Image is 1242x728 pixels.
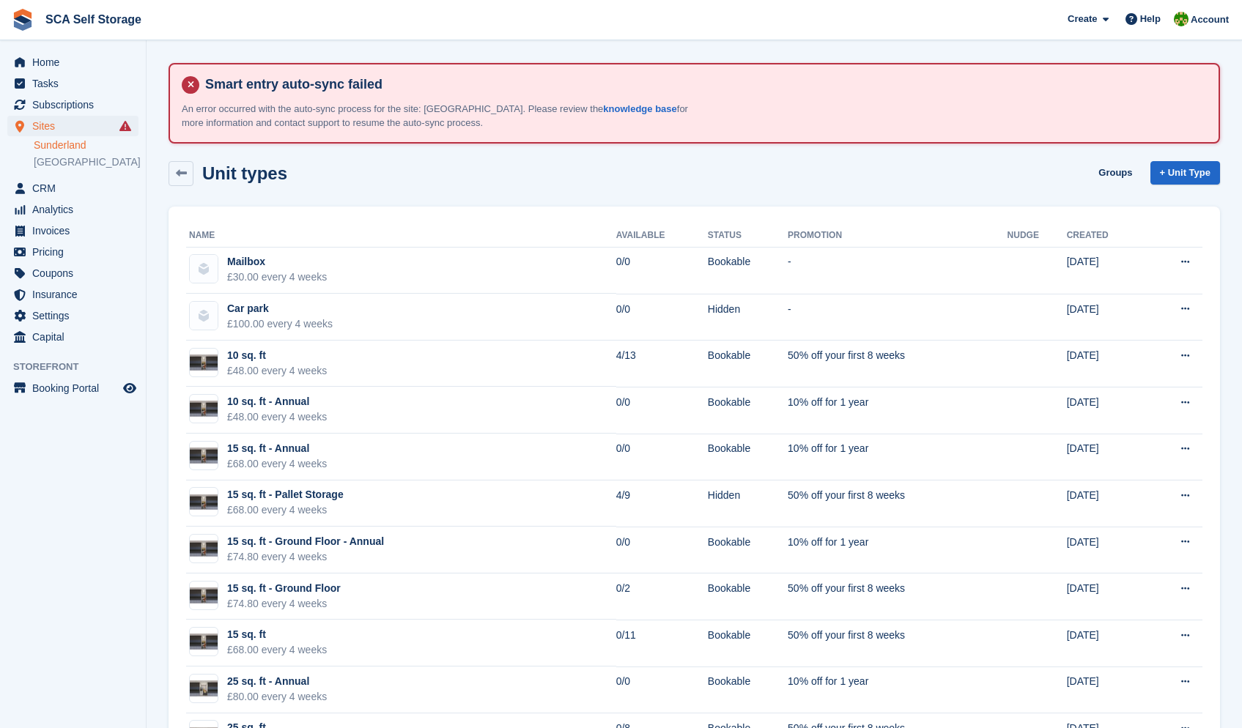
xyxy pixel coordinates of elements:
[788,620,1008,666] td: 50% off your first 8 weeks
[1140,12,1161,26] span: Help
[227,363,327,379] div: £48.00 every 4 weeks
[13,360,146,374] span: Storefront
[1067,247,1145,294] td: [DATE]
[1067,480,1145,527] td: [DATE]
[227,689,327,705] div: £80.00 every 4 weeks
[1174,12,1189,26] img: Sam Chapman
[40,7,147,31] a: SCA Self Storage
[190,401,218,417] img: 15%20SQ.FT.jpg
[708,224,788,248] th: Status
[32,52,120,73] span: Home
[603,103,676,114] a: knowledge base
[32,305,120,326] span: Settings
[227,270,327,285] div: £30.00 every 4 weeks
[788,247,1008,294] td: -
[1008,224,1067,248] th: Nudge
[12,9,34,31] img: stora-icon-8386f47178a22dfd0bd8f6a31ec36ba5ce8667c1dd55bd0f319d3a0aa187defe.svg
[227,549,384,565] div: £74.80 every 4 weeks
[32,263,120,283] span: Coupons
[227,441,327,456] div: 15 sq. ft - Annual
[190,255,218,283] img: blank-unit-type-icon-ffbac7b88ba66c5e286b0e438baccc4b9c83835d4c34f86887a83fc20ec27e7b.svg
[616,620,708,666] td: 0/11
[1093,161,1138,185] a: Groups
[616,247,708,294] td: 0/0
[227,254,327,270] div: Mailbox
[190,302,218,330] img: blank-unit-type-icon-ffbac7b88ba66c5e286b0e438baccc4b9c83835d4c34f86887a83fc20ec27e7b.svg
[227,581,341,596] div: 15 sq. ft - Ground Floor
[7,220,138,241] a: menu
[788,224,1008,248] th: Promotion
[227,627,327,642] div: 15 sq. ft
[227,348,327,363] div: 10 sq. ft
[227,674,327,689] div: 25 sq. ft - Annual
[7,242,138,262] a: menu
[708,573,788,620] td: Bookable
[190,447,218,464] img: 15%20SQ.FT.jpg
[227,409,327,425] div: £48.00 every 4 weeks
[1067,620,1145,666] td: [DATE]
[121,379,138,397] a: Preview store
[788,387,1008,434] td: 10% off for 1 year
[227,301,333,316] div: Car park
[227,456,327,472] div: £68.00 every 4 weeks
[1068,12,1097,26] span: Create
[227,534,384,549] div: 15 sq. ft - Ground Floor - Annual
[32,94,120,115] span: Subscriptions
[32,242,120,262] span: Pricing
[7,73,138,94] a: menu
[616,573,708,620] td: 0/2
[190,541,218,557] img: 15%20SQ.FT.jpg
[7,305,138,326] a: menu
[32,327,120,347] span: Capital
[190,354,218,371] img: 15%20SQ.FT.jpg
[32,284,120,305] span: Insurance
[616,434,708,480] td: 0/0
[708,387,788,434] td: Bookable
[1067,387,1145,434] td: [DATE]
[1067,434,1145,480] td: [DATE]
[616,480,708,527] td: 4/9
[32,378,120,398] span: Booking Portal
[7,199,138,220] a: menu
[227,642,327,658] div: £68.00 every 4 weeks
[7,378,138,398] a: menu
[227,316,333,332] div: £100.00 every 4 weeks
[227,394,327,409] div: 10 sq. ft - Annual
[788,434,1008,480] td: 10% off for 1 year
[708,247,788,294] td: Bookable
[119,120,131,132] i: Smart entry sync failures have occurred
[616,341,708,387] td: 4/13
[227,502,344,518] div: £68.00 every 4 weeks
[32,116,120,136] span: Sites
[186,224,616,248] th: Name
[227,596,341,612] div: £74.80 every 4 weeks
[1067,666,1145,713] td: [DATE]
[708,666,788,713] td: Bookable
[7,52,138,73] a: menu
[32,199,120,220] span: Analytics
[788,527,1008,573] td: 10% off for 1 year
[190,680,218,697] img: 25%20SQ.FT.jpg
[1067,573,1145,620] td: [DATE]
[7,284,138,305] a: menu
[616,666,708,713] td: 0/0
[616,527,708,573] td: 0/0
[1067,224,1145,248] th: Created
[788,341,1008,387] td: 50% off your first 8 weeks
[34,138,138,152] a: Sunderland
[202,163,287,183] h2: Unit types
[1191,12,1229,27] span: Account
[190,494,218,510] img: 15%20SQ.FT.jpg
[7,116,138,136] a: menu
[190,634,218,650] img: 15%20SQ.FT.jpg
[788,294,1008,341] td: -
[7,94,138,115] a: menu
[708,527,788,573] td: Bookable
[1150,161,1220,185] a: + Unit Type
[788,666,1008,713] td: 10% off for 1 year
[788,573,1008,620] td: 50% off your first 8 weeks
[708,620,788,666] td: Bookable
[32,220,120,241] span: Invoices
[7,178,138,198] a: menu
[708,480,788,527] td: Hidden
